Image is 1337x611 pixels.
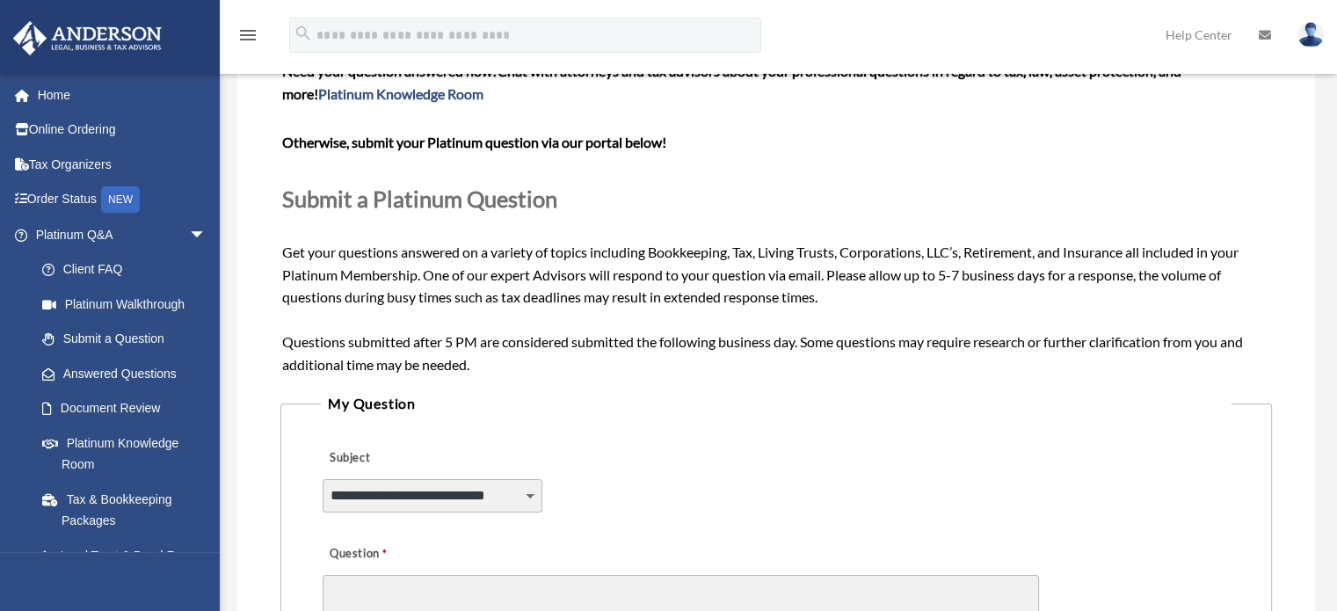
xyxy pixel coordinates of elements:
[12,182,233,218] a: Order StatusNEW
[12,217,233,252] a: Platinum Q&Aarrow_drop_down
[1297,22,1324,47] img: User Pic
[25,426,233,482] a: Platinum Knowledge Room
[282,185,557,212] span: Submit a Platinum Question
[282,62,1270,373] span: Get your questions answered on a variety of topics including Bookkeeping, Tax, Living Trusts, Cor...
[282,134,666,150] b: Otherwise, submit your Platinum question via our portal below!
[237,31,258,46] a: menu
[25,538,233,573] a: Land Trust & Deed Forum
[318,85,483,102] a: Platinum Knowledge Room
[294,24,313,43] i: search
[12,77,233,113] a: Home
[323,542,459,567] label: Question
[282,62,1181,102] span: Chat with attorneys and tax advisors about your professional questions in regard to tax, law, ass...
[237,25,258,46] i: menu
[101,186,140,213] div: NEW
[323,447,490,471] label: Subject
[25,322,224,357] a: Submit a Question
[12,147,233,182] a: Tax Organizers
[25,287,233,322] a: Platinum Walkthrough
[25,356,233,391] a: Answered Questions
[189,217,224,253] span: arrow_drop_down
[25,252,233,287] a: Client FAQ
[321,391,1232,416] legend: My Question
[12,113,233,148] a: Online Ordering
[25,482,233,538] a: Tax & Bookkeeping Packages
[8,21,167,55] img: Anderson Advisors Platinum Portal
[25,391,233,426] a: Document Review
